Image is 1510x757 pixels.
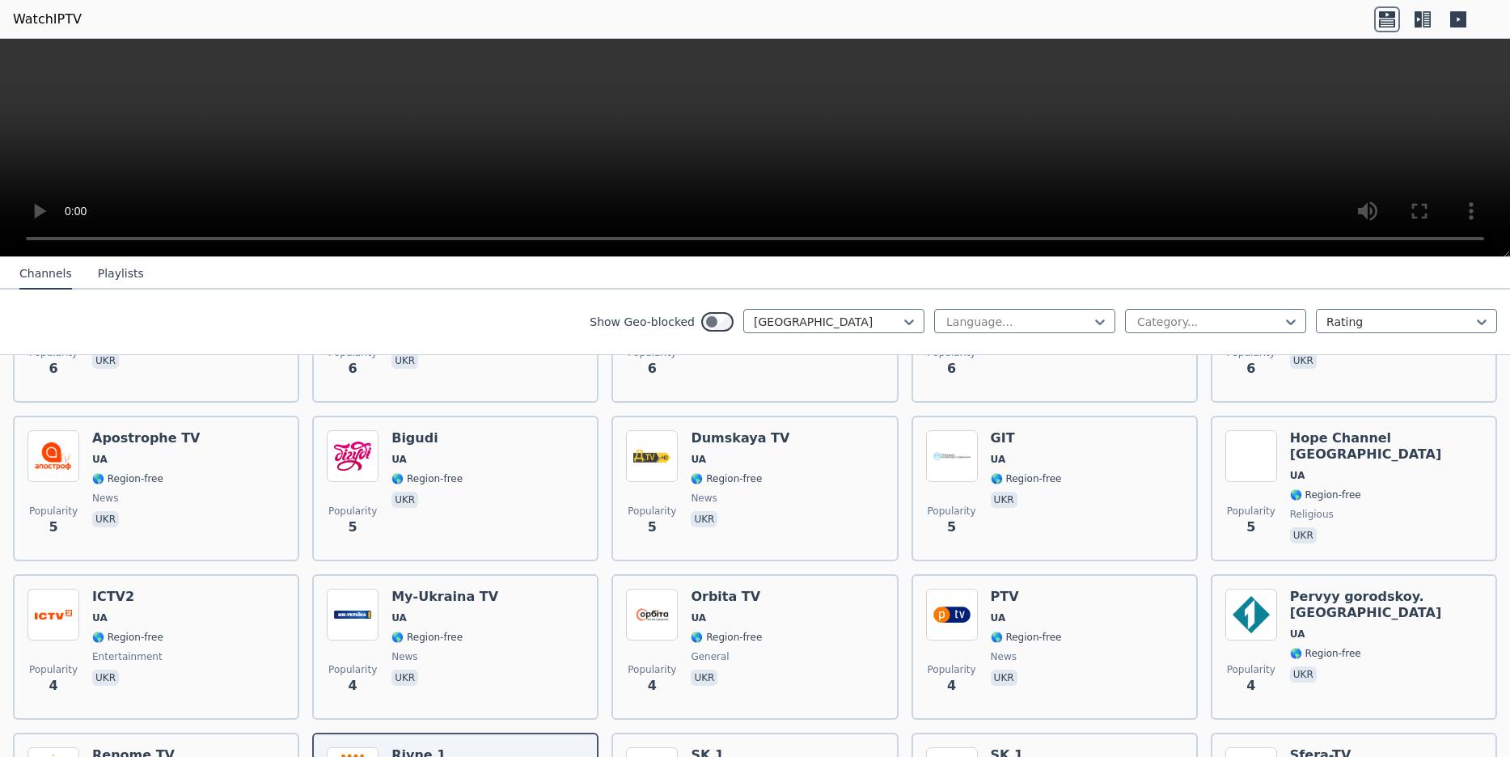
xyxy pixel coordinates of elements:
h6: My-Ukraina TV [391,589,498,605]
p: ukr [991,670,1017,686]
p: ukr [1290,666,1317,683]
span: 5 [49,518,57,537]
span: UA [991,453,1006,466]
p: ukr [92,670,119,686]
p: ukr [691,670,717,686]
span: UA [92,453,108,466]
img: GIT [926,430,978,482]
h6: Orbita TV [691,589,762,605]
p: ukr [691,511,717,527]
h6: Hope Channel [GEOGRAPHIC_DATA] [1290,430,1483,463]
span: 🌎 Region-free [991,472,1062,485]
p: ukr [391,670,418,686]
span: UA [691,453,706,466]
span: Popularity [628,505,676,518]
span: Popularity [928,663,976,676]
span: 5 [349,518,357,537]
h6: Pervyy gorodskoy. [GEOGRAPHIC_DATA] [1290,589,1483,621]
p: ukr [391,492,418,508]
p: ukr [991,492,1017,508]
label: Show Geo-blocked [590,314,695,330]
span: news [691,492,717,505]
p: ukr [391,353,418,369]
img: My-Ukraina TV [327,589,379,641]
span: 4 [1246,676,1255,696]
img: PTV [926,589,978,641]
img: Pervyy gorodskoy. Odessa [1225,589,1277,641]
span: general [691,650,729,663]
img: Dumskaya TV [626,430,678,482]
img: Apostrophe TV [27,430,79,482]
span: 🌎 Region-free [391,631,463,644]
img: Orbita TV [626,589,678,641]
p: ukr [92,353,119,369]
span: 🌎 Region-free [1290,647,1361,660]
h6: Bigudi [391,430,463,446]
span: UA [391,611,407,624]
span: Popularity [928,505,976,518]
span: 🌎 Region-free [92,472,163,485]
h6: Apostrophe TV [92,430,200,446]
span: 🌎 Region-free [691,472,762,485]
h6: ICTV2 [92,589,163,605]
span: 🌎 Region-free [691,631,762,644]
button: Playlists [98,259,144,290]
span: Popularity [628,663,676,676]
span: 6 [1246,359,1255,378]
span: 4 [648,676,657,696]
span: 🌎 Region-free [391,472,463,485]
span: Popularity [328,505,377,518]
span: UA [1290,469,1305,482]
span: 5 [947,518,956,537]
span: Popularity [29,663,78,676]
img: ICTV2 [27,589,79,641]
span: 4 [49,676,57,696]
button: Channels [19,259,72,290]
span: Popularity [1227,663,1275,676]
span: 4 [947,676,956,696]
span: Popularity [29,505,78,518]
img: Bigudi [327,430,379,482]
span: UA [991,611,1006,624]
span: Popularity [328,663,377,676]
span: news [391,650,417,663]
span: news [991,650,1017,663]
span: UA [92,611,108,624]
span: 6 [349,359,357,378]
span: entertainment [92,650,163,663]
span: 🌎 Region-free [1290,488,1361,501]
span: 6 [648,359,657,378]
p: ukr [1290,353,1317,369]
span: 5 [1246,518,1255,537]
span: UA [391,453,407,466]
span: news [92,492,118,505]
a: WatchIPTV [13,10,82,29]
h6: PTV [991,589,1062,605]
span: 5 [648,518,657,537]
span: 4 [349,676,357,696]
span: religious [1290,508,1334,521]
span: 6 [947,359,956,378]
span: 🌎 Region-free [991,631,1062,644]
span: Popularity [1227,505,1275,518]
img: Hope Channel Ukraine [1225,430,1277,482]
span: 🌎 Region-free [92,631,163,644]
p: ukr [92,511,119,527]
span: 6 [49,359,57,378]
h6: Dumskaya TV [691,430,789,446]
span: UA [691,611,706,624]
p: ukr [1290,527,1317,543]
span: UA [1290,628,1305,641]
h6: GIT [991,430,1062,446]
